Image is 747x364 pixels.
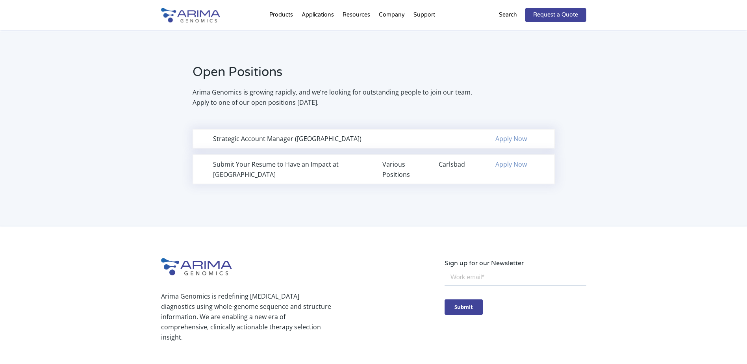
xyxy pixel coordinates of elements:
[161,291,331,342] p: Arima Genomics is redefining [MEDICAL_DATA] diagnostics using whole-genome sequence and structure...
[439,159,478,169] div: Carlsbad
[525,8,586,22] a: Request a Quote
[213,159,365,180] div: Submit Your Resume to Have an Impact at [GEOGRAPHIC_DATA]
[193,87,474,108] p: Arima Genomics is growing rapidly, and we’re looking for outstanding people to join our team. App...
[382,159,421,180] div: Various Positions
[495,160,527,169] a: Apply Now
[213,134,365,144] div: Strategic Account Manager ([GEOGRAPHIC_DATA])
[445,268,586,320] iframe: Form 0
[193,63,474,87] h2: Open Positions
[161,258,232,275] img: Arima-Genomics-logo
[445,258,586,268] p: Sign up for our Newsletter
[499,10,517,20] p: Search
[495,134,527,143] a: Apply Now
[161,8,220,22] img: Arima-Genomics-logo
